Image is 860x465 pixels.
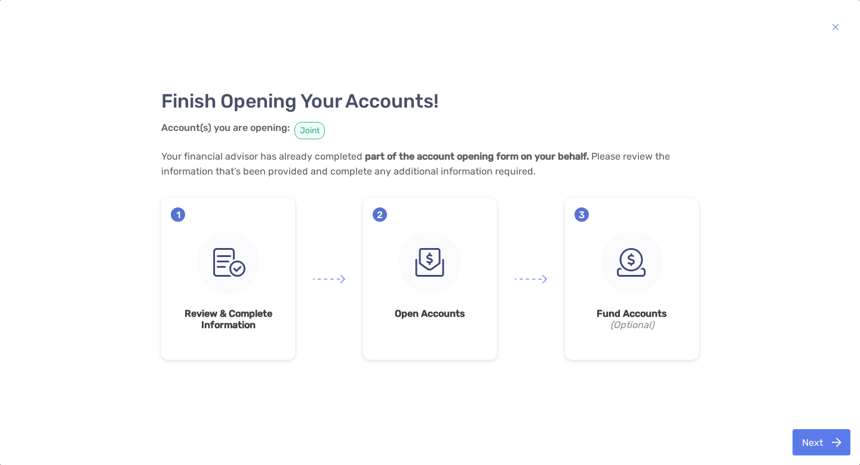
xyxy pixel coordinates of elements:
[365,151,589,162] strong: part of the account opening form on your behalf.
[601,231,663,293] img: step
[832,438,841,447] img: button icon
[197,231,259,293] img: step
[793,429,850,455] button: Next
[373,308,487,319] strong: Open Accounts
[575,308,689,319] strong: Fund Accounts
[575,319,689,331] i: (Optional)
[171,308,285,331] strong: Review & Complete Information
[575,207,589,222] span: 3
[171,207,185,222] span: 1
[294,122,325,139] span: Joint
[161,149,699,179] p: Your financial advisor has already completed Please review the information that’s been provided a...
[832,20,839,34] img: button icon
[373,207,387,222] span: 2
[313,274,345,284] img: arrow
[161,90,699,112] h3: Finish Opening Your Accounts!
[399,231,461,293] img: step
[161,122,290,133] strong: Account(s) you are opening:
[515,274,547,284] img: arrow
